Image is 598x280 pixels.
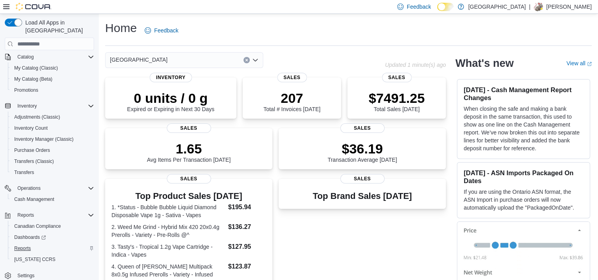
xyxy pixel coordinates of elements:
button: Cash Management [8,194,97,205]
button: Inventory [14,101,40,111]
span: Inventory [17,103,37,109]
button: Clear input [243,57,250,63]
button: Adjustments (Classic) [8,112,97,123]
button: Inventory [2,100,97,112]
button: Catalog [2,51,97,62]
button: Transfers (Classic) [8,156,97,167]
a: Adjustments (Classic) [11,112,63,122]
span: Dashboards [14,234,46,240]
span: Catalog [14,52,94,62]
a: Transfers [11,168,37,177]
button: Operations [2,183,97,194]
h3: [DATE] - Cash Management Report Changes [464,86,583,102]
a: Dashboards [11,233,49,242]
span: Feedback [407,3,431,11]
button: Reports [14,210,37,220]
div: Total # Invoices [DATE] [263,90,320,112]
button: My Catalog (Classic) [8,62,97,74]
span: Reports [17,212,34,218]
span: My Catalog (Classic) [14,65,58,71]
button: Open list of options [252,57,258,63]
input: Dark Mode [437,3,454,11]
a: Feedback [141,23,181,38]
span: Transfers [14,169,34,176]
span: Cash Management [11,195,94,204]
span: Catalog [17,54,34,60]
span: Load All Apps in [GEOGRAPHIC_DATA] [22,19,94,34]
h3: [DATE] - ASN Imports Packaged On Dates [464,169,583,185]
p: [GEOGRAPHIC_DATA] [468,2,526,11]
button: My Catalog (Beta) [8,74,97,85]
button: Canadian Compliance [8,221,97,232]
dd: $123.87 [228,262,266,271]
span: Sales [277,73,307,82]
span: Inventory [150,73,192,82]
button: Inventory Manager (Classic) [8,134,97,145]
dt: 3. Tasty's - Tropical 1.2g Vape Cartridge - Indica - Vapes [111,243,225,259]
span: Purchase Orders [11,146,94,155]
span: Settings [17,272,34,279]
span: Promotions [14,87,38,93]
span: Transfers (Classic) [14,158,54,165]
h3: Top Product Sales [DATE] [111,191,266,201]
p: When closing the safe and making a bank deposit in the same transaction, this used to show as one... [464,105,583,152]
img: Cova [16,3,51,11]
svg: External link [587,62,592,66]
span: Transfers [11,168,94,177]
span: [US_STATE] CCRS [14,256,55,263]
span: Reports [14,210,94,220]
button: Inventory Count [8,123,97,134]
h1: Home [105,20,137,36]
span: Inventory Manager (Classic) [14,136,74,142]
span: Operations [17,185,41,191]
span: Canadian Compliance [14,223,61,229]
span: Sales [167,123,211,133]
button: Reports [8,243,97,254]
a: [US_STATE] CCRS [11,255,58,264]
span: Inventory Count [14,125,48,131]
h2: What's new [455,57,513,70]
a: Inventory Manager (Classic) [11,134,77,144]
span: Transfers (Classic) [11,157,94,166]
span: Inventory Manager (Classic) [11,134,94,144]
h3: Top Brand Sales [DATE] [313,191,412,201]
span: My Catalog (Beta) [14,76,53,82]
dt: 1. *Status - Bubble Bubble Liquid Diamond Disposable Vape 1g - Sativa - Vapes [111,203,225,219]
button: Purchase Orders [8,145,97,156]
p: $7491.25 [369,90,425,106]
span: Adjustments (Classic) [11,112,94,122]
dd: $195.94 [228,202,266,212]
button: Operations [14,184,44,193]
p: 0 units / 0 g [127,90,215,106]
p: $36.19 [328,141,397,157]
a: Inventory Count [11,123,51,133]
span: My Catalog (Classic) [11,63,94,73]
a: View allExternal link [566,60,592,66]
a: My Catalog (Classic) [11,63,61,73]
p: Updated 1 minute(s) ago [385,62,446,68]
span: Reports [14,245,31,252]
span: Sales [340,123,385,133]
span: Reports [11,244,94,253]
dd: $127.95 [228,242,266,252]
span: Sales [340,174,385,184]
button: Reports [2,210,97,221]
p: If you are using the Ontario ASN format, the ASN Import in purchase orders will now automatically... [464,188,583,212]
span: Adjustments (Classic) [14,114,60,120]
div: Expired or Expiring in Next 30 Days [127,90,215,112]
span: Dashboards [11,233,94,242]
span: Purchase Orders [14,147,50,153]
span: My Catalog (Beta) [11,74,94,84]
button: [US_STATE] CCRS [8,254,97,265]
span: [GEOGRAPHIC_DATA] [110,55,168,64]
span: Feedback [154,26,178,34]
p: | [529,2,530,11]
a: Purchase Orders [11,146,53,155]
a: Dashboards [8,232,97,243]
span: Inventory [14,101,94,111]
button: Promotions [8,85,97,96]
span: Sales [382,73,411,82]
a: Cash Management [11,195,57,204]
span: Inventory Count [11,123,94,133]
a: My Catalog (Beta) [11,74,56,84]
